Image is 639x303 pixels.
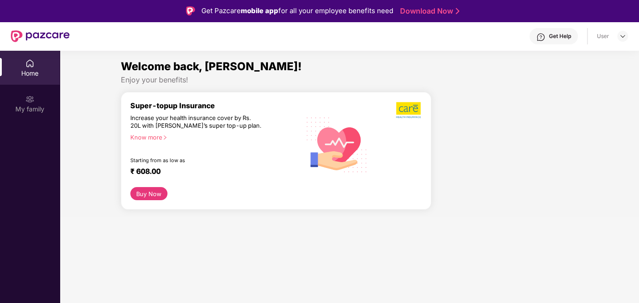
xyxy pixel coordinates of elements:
div: Get Pazcare for all your employee benefits need [201,5,393,16]
div: Get Help [549,33,571,40]
img: New Pazcare Logo [11,30,70,42]
img: svg+xml;base64,PHN2ZyBpZD0iRHJvcGRvd24tMzJ4MzIiIHhtbG5zPSJodHRwOi8vd3d3LnczLm9yZy8yMDAwL3N2ZyIgd2... [619,33,626,40]
img: svg+xml;base64,PHN2ZyBpZD0iSG9tZSIgeG1sbnM9Imh0dHA6Ly93d3cudzMub3JnLzIwMDAvc3ZnIiB3aWR0aD0iMjAiIG... [25,59,34,68]
img: Stroke [456,6,459,16]
div: User [597,33,609,40]
div: Starting from as low as [130,157,262,164]
div: Know more [130,134,295,140]
img: svg+xml;base64,PHN2ZyBpZD0iSGVscC0zMngzMiIgeG1sbnM9Imh0dHA6Ly93d3cudzMub3JnLzIwMDAvc3ZnIiB3aWR0aD... [536,33,545,42]
div: ₹ 608.00 [130,167,291,178]
strong: mobile app [241,6,278,15]
img: b5dec4f62d2307b9de63beb79f102df3.png [396,101,422,119]
div: Super-topup Insurance [130,101,300,110]
img: Logo [186,6,195,15]
img: svg+xml;base64,PHN2ZyB4bWxucz0iaHR0cDovL3d3dy53My5vcmcvMjAwMC9zdmciIHhtbG5zOnhsaW5rPSJodHRwOi8vd3... [300,107,373,182]
div: Enjoy your benefits! [121,75,578,85]
span: right [162,135,167,140]
a: Download Now [400,6,457,16]
div: Increase your health insurance cover by Rs. 20L with [PERSON_NAME]’s super top-up plan. [130,114,261,130]
span: Welcome back, [PERSON_NAME]! [121,60,302,73]
button: Buy Now [130,187,167,200]
img: svg+xml;base64,PHN2ZyB3aWR0aD0iMjAiIGhlaWdodD0iMjAiIHZpZXdCb3g9IjAgMCAyMCAyMCIgZmlsbD0ibm9uZSIgeG... [25,95,34,104]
